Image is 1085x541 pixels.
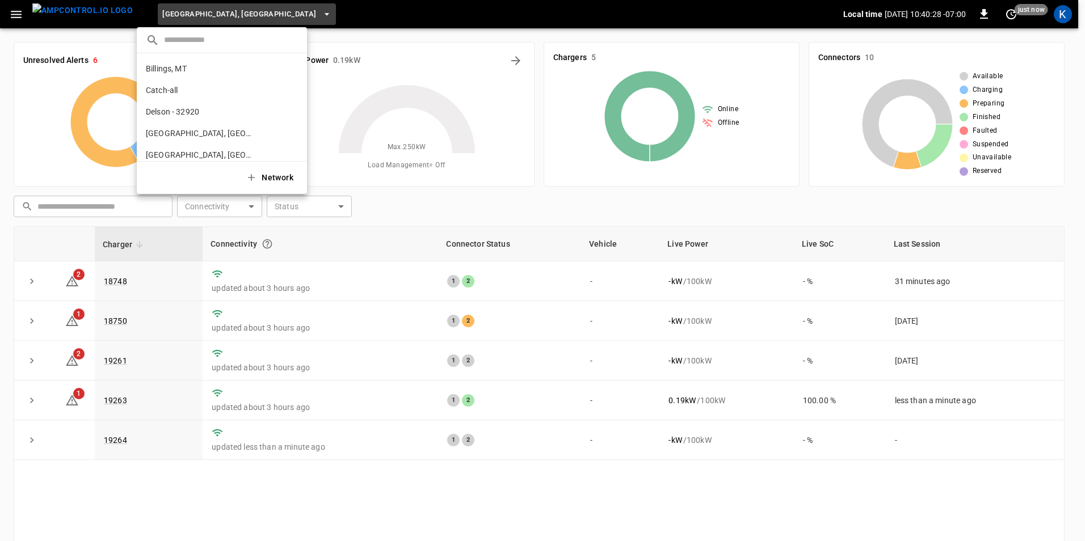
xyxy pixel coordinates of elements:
[239,166,302,189] button: Network
[146,149,256,160] p: [GEOGRAPHIC_DATA], [GEOGRAPHIC_DATA]
[146,106,199,117] p: Delson - 32920
[146,63,187,74] p: Billings, MT
[146,128,256,139] p: [GEOGRAPHIC_DATA], [GEOGRAPHIC_DATA] - 12625
[146,84,178,96] p: Catch-all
